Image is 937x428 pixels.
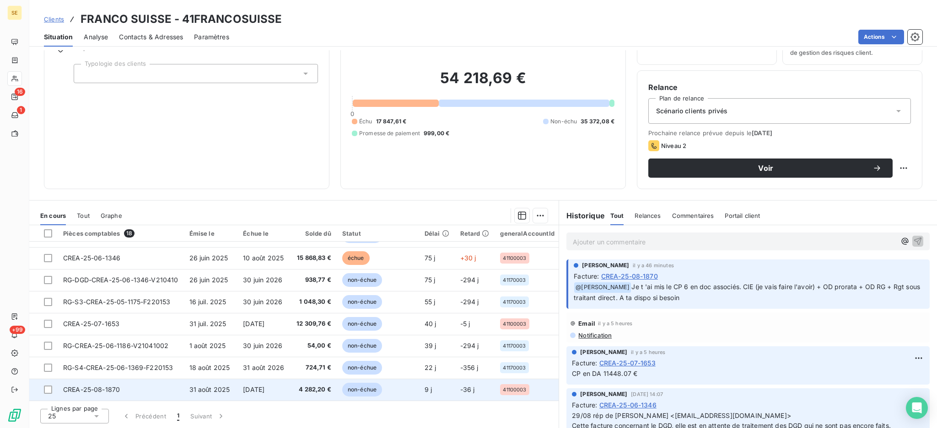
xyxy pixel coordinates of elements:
span: 16 juil. 2025 [189,298,226,306]
span: 0 [350,110,354,117]
span: Commentaires [672,212,714,219]
span: 30 juin 2026 [243,276,282,284]
span: 31 juil. 2025 [189,320,226,328]
div: Retard [460,230,490,237]
span: non-échue [342,295,382,309]
span: 41100003 [503,387,526,392]
span: [PERSON_NAME] [580,348,627,356]
span: 31 août 2025 [189,386,230,393]
span: Graphe [101,212,122,219]
span: 26 juin 2025 [189,276,228,284]
span: 75 j [425,254,436,262]
span: 41170003 [503,277,526,283]
span: +30 j [460,254,476,262]
span: Facture : [572,358,597,368]
span: non-échue [342,383,382,396]
button: Actions [858,30,904,44]
h6: Relance [648,82,911,93]
span: Notification [577,332,612,339]
div: Open Intercom Messenger [906,397,928,419]
button: 1 [172,407,185,426]
span: 1 août 2025 [189,342,226,349]
span: 938,77 € [296,275,331,285]
span: Promesse de paiement [359,129,420,137]
span: CP en DA 11448.07 € [572,370,637,377]
span: 40 j [425,320,436,328]
span: 9 j [425,386,432,393]
span: 1 [17,106,25,114]
span: 17 847,61 € [376,117,407,126]
span: RG-S4-CREA-25-06-1369-F220153 [63,364,173,371]
span: CREA-25-07-1653 [599,358,656,368]
span: -294 j [460,342,479,349]
div: Statut [342,230,414,237]
button: Voir [648,159,893,178]
h2: 54 218,69 € [352,69,614,96]
div: generalAccountId [500,230,554,237]
span: CREA-25-07-1653 [63,320,119,328]
span: [DATE] 14:07 [631,391,663,397]
span: RG-CREA-25-06-1186-V21041002 [63,342,168,349]
span: 10 août 2025 [243,254,284,262]
input: Ajouter une valeur [81,69,89,78]
span: non-échue [342,339,382,353]
span: Contacts & Adresses [119,32,183,42]
span: Niveau 2 [661,142,686,149]
span: 31 août 2026 [243,364,284,371]
div: Pièces comptables [63,229,178,238]
span: 12 309,76 € [296,319,331,328]
span: [PERSON_NAME] [582,261,629,269]
span: Portail client [725,212,760,219]
span: CREA-25-08-1870 [63,386,120,393]
span: Relances [635,212,661,219]
span: Échu [359,117,372,126]
span: RG-S3-CREA-25-05-1175-F220153 [63,298,170,306]
span: Situation [44,32,73,42]
span: 25 [48,412,56,421]
span: 54,00 € [296,341,331,350]
span: Non-échu [550,117,577,126]
span: -294 j [460,298,479,306]
span: 30 juin 2026 [243,298,282,306]
span: il y a 46 minutes [633,263,674,268]
div: Émise le [189,230,232,237]
span: CREA-25-08-1870 [601,271,658,281]
span: 30 juin 2026 [243,342,282,349]
a: Clients [44,15,64,24]
span: Scénario clients privés [656,106,727,116]
div: Solde dû [296,230,331,237]
span: Email [578,320,595,327]
span: +99 [10,326,25,334]
span: il y a 5 heures [631,349,665,355]
span: 41170003 [503,343,526,349]
span: Analyse [84,32,108,42]
span: Clients [44,16,64,23]
span: Propriétés Client [74,44,318,57]
span: 41100003 [503,321,526,327]
div: SE [7,5,22,20]
h6: Historique [559,210,605,221]
span: Je t 'ai mis le CP 6 en doc associés. CIE (je vais faire l'avoir) + OD prorata + OD RG + Rgt sous... [574,283,922,301]
span: Tout [610,212,624,219]
span: 18 [124,229,135,238]
h3: FRANCO SUISSE - 41FRANCOSUISSE [81,11,282,27]
span: 55 j [425,298,436,306]
span: non-échue [342,361,382,375]
span: 41100003 [503,255,526,261]
span: Prochaine relance prévue depuis le [648,129,911,137]
span: Tout [77,212,90,219]
span: 18 août 2025 [189,364,230,371]
button: Précédent [116,407,172,426]
span: RG-DGD-CREA-25-06-1346-V210410 [63,276,178,284]
button: Suivant [185,407,231,426]
span: -294 j [460,276,479,284]
span: il y a 5 heures [598,321,632,326]
span: 1 048,30 € [296,297,331,306]
span: 1 [177,412,179,421]
span: [DATE] [752,129,772,137]
span: 15 868,83 € [296,254,331,263]
span: Voir [659,164,872,172]
span: [DATE] [243,320,264,328]
span: Facture : [574,271,599,281]
span: 35 372,08 € [581,117,614,126]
